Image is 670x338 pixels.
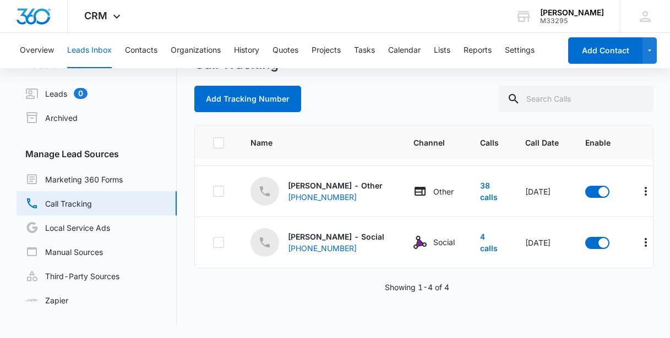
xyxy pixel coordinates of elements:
[288,231,384,242] p: [PERSON_NAME] - Social
[413,137,454,148] span: Channel
[25,111,78,124] a: Archived
[637,182,655,200] button: Overflow Menu
[413,236,426,248] img: Social
[20,33,54,68] button: Overview
[312,33,341,68] button: Projects
[568,37,642,64] button: Add Contact
[288,191,383,203] a: [PHONE_NUMBER]
[480,137,499,148] span: Calls
[540,17,604,25] div: account id
[84,10,107,21] span: CRM
[585,137,611,148] span: Enable
[433,236,454,248] p: Social
[25,173,123,186] a: Marketing 360 Forms
[464,33,492,68] button: Reports
[637,234,655,251] button: Overflow Menu
[25,269,119,282] a: Third-Party Sources
[125,33,157,68] button: Contacts
[540,8,604,17] div: account name
[525,137,559,148] span: Call Date
[288,191,372,203] div: [PHONE_NUMBER]
[25,197,92,210] a: Call Tracking
[25,295,68,306] a: Zapier
[525,237,559,248] div: [DATE]
[25,87,88,100] a: Leads0
[288,180,383,191] p: [PERSON_NAME] - Other
[17,147,177,160] h3: Manage Lead Sources
[273,33,298,68] button: Quotes
[354,33,375,68] button: Tasks
[498,86,653,112] input: Search Calls
[434,33,450,68] button: Lists
[385,281,449,293] p: Showing 1-4 of 4
[388,33,421,68] button: Calendar
[171,33,221,68] button: Organizations
[234,33,259,68] button: History
[288,242,384,254] a: [PHONE_NUMBER]
[505,33,535,68] button: Settings
[288,242,373,254] div: [PHONE_NUMBER]
[480,181,498,202] a: 38 calls
[194,86,301,112] button: Add Tracking Number
[67,33,112,68] button: Leads Inbox
[25,245,103,258] a: Manual Sources
[25,221,110,234] a: Local Service Ads
[525,186,559,197] div: [DATE]
[480,232,498,253] a: 4 calls
[433,186,454,197] p: Other
[250,137,387,148] span: Name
